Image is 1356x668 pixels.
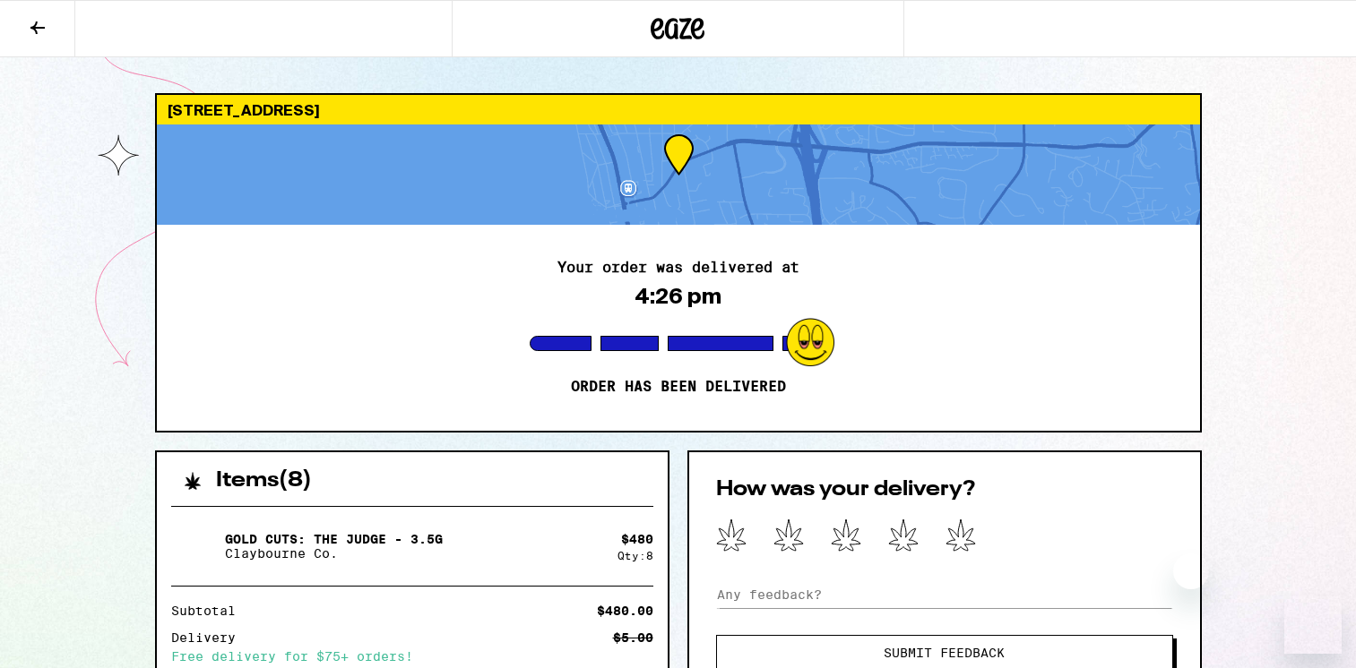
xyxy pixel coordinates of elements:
div: 4:26 pm [635,284,721,309]
h2: Items ( 8 ) [216,470,312,492]
img: Gold Cuts: The Judge - 3.5g [171,521,221,571]
iframe: Button to launch messaging window [1284,596,1342,654]
div: Qty: 8 [618,550,653,561]
p: Claybourne Co. [225,546,443,561]
input: Any feedback? [716,581,1173,608]
div: Free delivery for $75+ orders! [171,650,653,663]
p: Gold Cuts: The Judge - 3.5g [225,532,443,546]
p: Order has been delivered [571,378,786,396]
div: Subtotal [171,604,248,617]
div: [STREET_ADDRESS] [157,95,1200,124]
iframe: Close message [1173,553,1209,589]
div: $ 480 [621,532,653,546]
h2: How was your delivery? [716,479,1173,501]
div: $5.00 [613,631,653,644]
span: Submit Feedback [884,647,1005,659]
h2: Your order was delivered at [557,261,799,275]
div: Delivery [171,631,248,644]
div: $480.00 [597,604,653,617]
